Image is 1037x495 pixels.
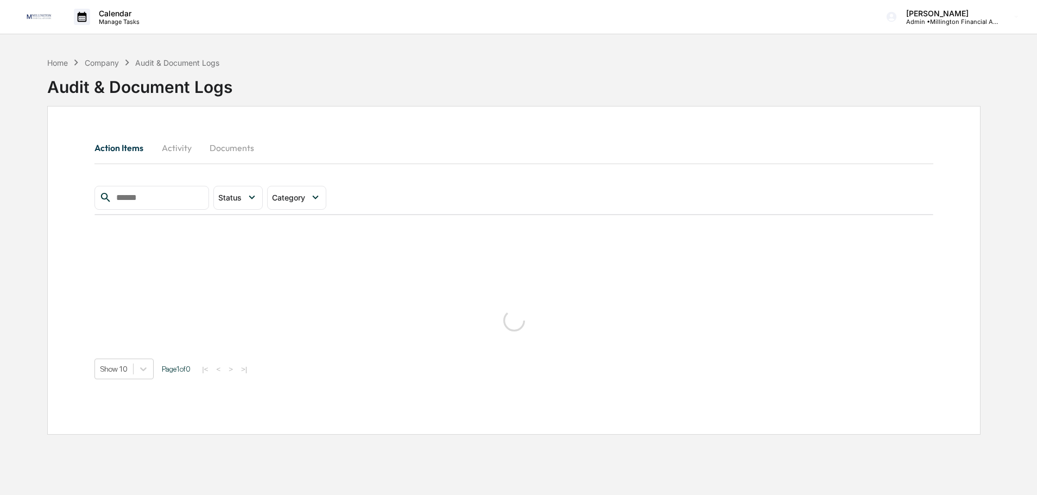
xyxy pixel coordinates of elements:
[218,193,242,202] span: Status
[26,14,52,20] img: logo
[201,135,263,161] button: Documents
[94,135,933,161] div: secondary tabs example
[94,135,152,161] button: Action Items
[90,18,145,26] p: Manage Tasks
[135,58,219,67] div: Audit & Document Logs
[897,9,998,18] p: [PERSON_NAME]
[90,9,145,18] p: Calendar
[47,68,232,97] div: Audit & Document Logs
[897,18,998,26] p: Admin • Millington Financial Advisors, LLC
[199,365,211,374] button: |<
[225,365,236,374] button: >
[162,365,191,373] span: Page 1 of 0
[272,193,305,202] span: Category
[152,135,201,161] button: Activity
[47,58,68,67] div: Home
[85,58,119,67] div: Company
[213,365,224,374] button: <
[238,365,250,374] button: >|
